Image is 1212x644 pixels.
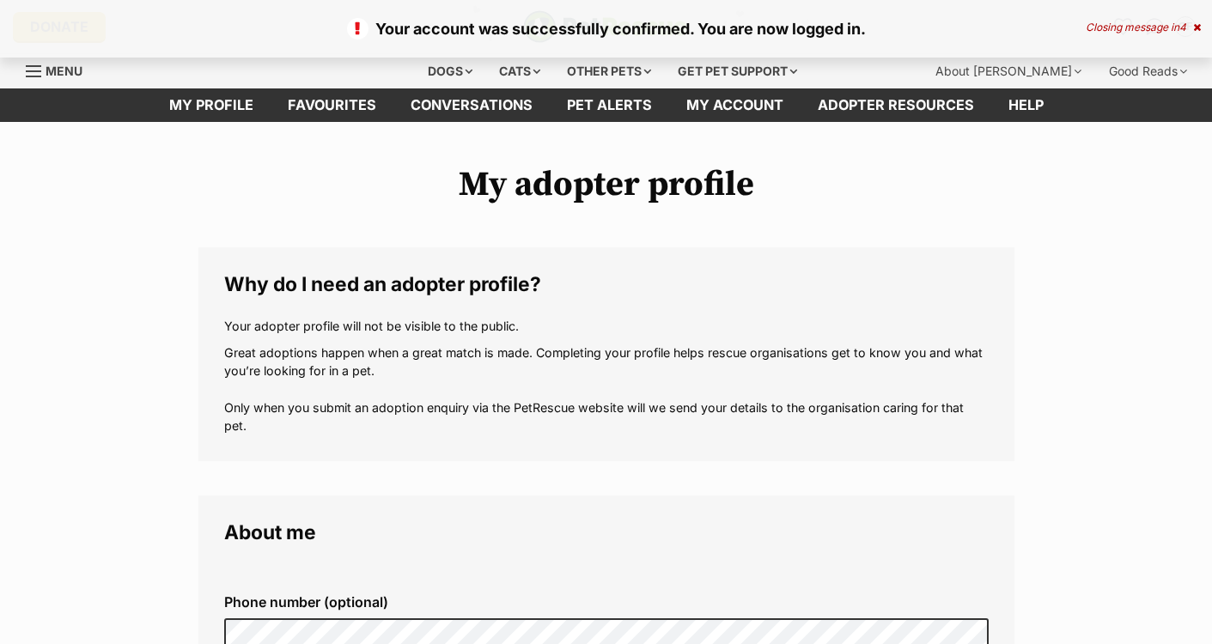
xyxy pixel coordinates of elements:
div: Get pet support [666,54,809,88]
a: Favourites [271,88,393,122]
a: My profile [152,88,271,122]
a: My account [669,88,801,122]
label: Phone number (optional) [224,594,989,610]
span: Menu [46,64,82,78]
a: Pet alerts [550,88,669,122]
a: Adopter resources [801,88,991,122]
h1: My adopter profile [198,165,1014,204]
a: Help [991,88,1061,122]
a: conversations [393,88,550,122]
div: Cats [487,54,552,88]
div: About [PERSON_NAME] [923,54,1093,88]
fieldset: Why do I need an adopter profile? [198,247,1014,461]
p: Great adoptions happen when a great match is made. Completing your profile helps rescue organisat... [224,343,989,435]
div: Dogs [416,54,484,88]
legend: Why do I need an adopter profile? [224,273,989,295]
div: Other pets [555,54,663,88]
a: Menu [26,54,94,85]
p: Your adopter profile will not be visible to the public. [224,317,989,335]
legend: About me [224,521,989,544]
div: Good Reads [1097,54,1199,88]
